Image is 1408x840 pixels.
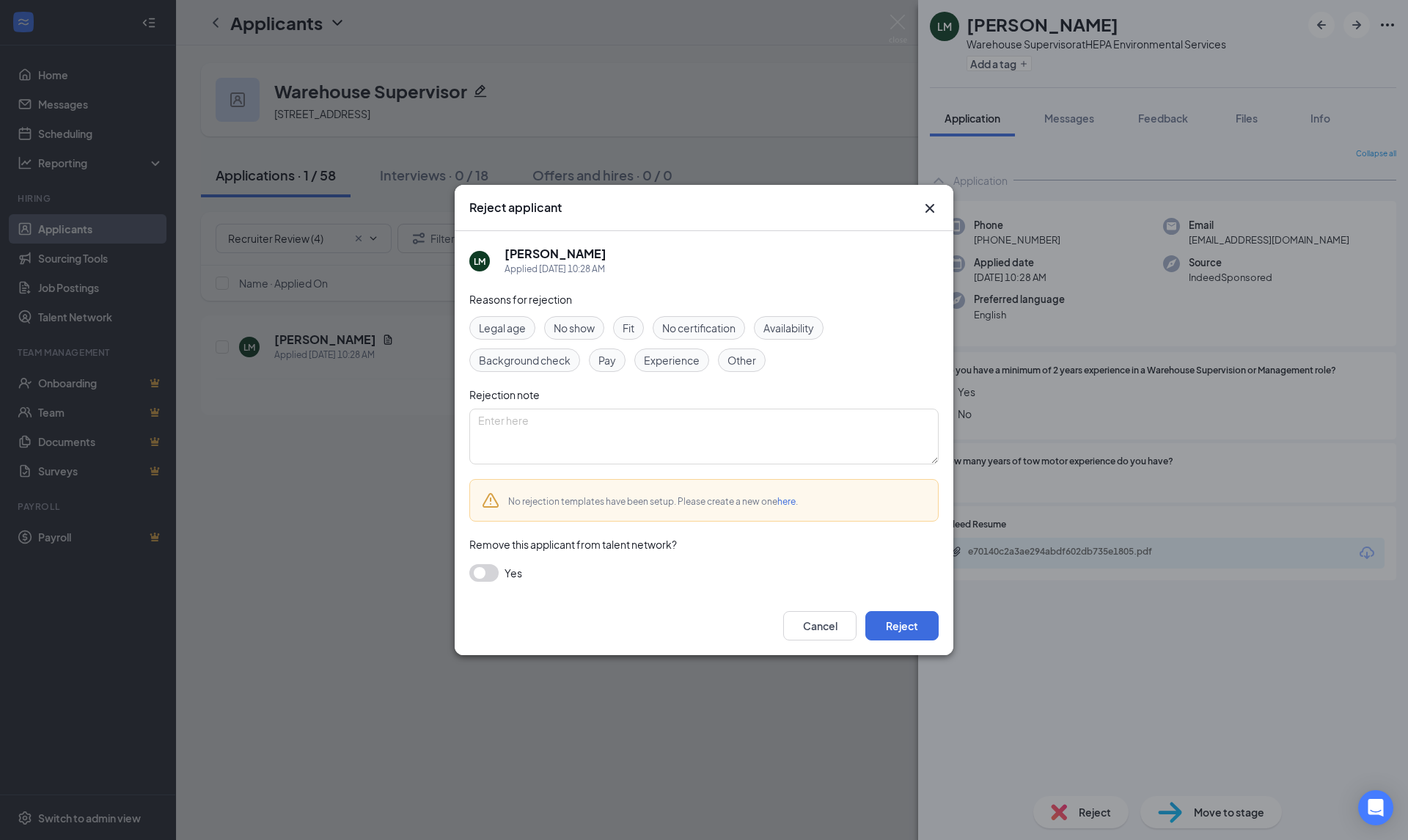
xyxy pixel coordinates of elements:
[921,200,939,217] button: Close
[469,293,572,306] span: Reasons for rejection
[505,564,522,582] span: Yes
[469,388,540,401] span: Rejection note
[865,611,939,640] button: Reject
[479,352,571,368] span: Background check
[783,611,857,640] button: Cancel
[727,352,756,368] span: Other
[921,200,939,217] svg: Cross
[479,320,526,336] span: Legal age
[469,200,562,216] h3: Reject applicant
[482,492,499,509] svg: Warning
[505,246,606,262] h5: [PERSON_NAME]
[623,320,634,336] span: Fit
[554,320,595,336] span: No show
[763,320,814,336] span: Availability
[469,538,677,551] span: Remove this applicant from talent network?
[508,496,798,507] span: No rejection templates have been setup. Please create a new one .
[644,352,700,368] span: Experience
[662,320,736,336] span: No certification
[474,255,485,268] div: LM
[505,262,606,277] div: Applied [DATE] 10:28 AM
[598,352,616,368] span: Pay
[1358,790,1393,825] div: Open Intercom Messenger
[777,496,796,507] a: here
